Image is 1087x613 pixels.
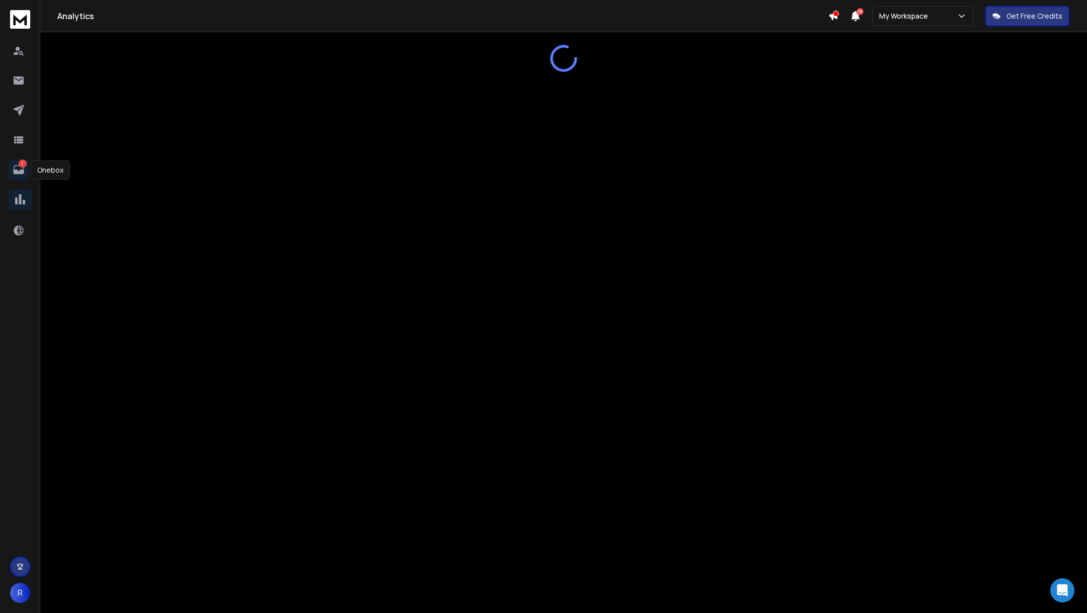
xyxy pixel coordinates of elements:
span: 15 [857,8,864,15]
p: My Workspace [879,11,932,21]
div: Onebox [31,161,70,180]
p: Get Free Credits [1006,11,1062,21]
h1: Analytics [57,10,828,22]
button: R [10,583,30,603]
a: 1 [9,160,29,180]
img: logo [10,10,30,29]
button: Get Free Credits [985,6,1069,26]
div: Open Intercom Messenger [1050,578,1074,602]
p: 1 [19,160,27,168]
